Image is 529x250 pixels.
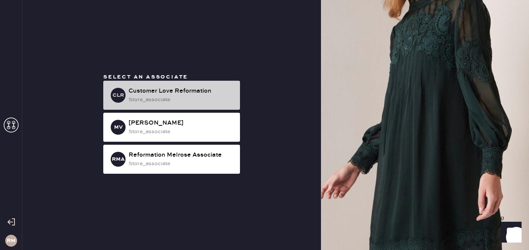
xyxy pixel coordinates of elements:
[129,96,234,104] div: store_associate
[112,157,125,162] h3: RMA
[129,87,234,96] div: Customer Love Reformation
[114,125,123,130] h3: MV
[103,74,188,80] span: Select an associate
[129,151,234,160] div: Reformation Melrose Associate
[129,119,234,128] div: [PERSON_NAME]
[129,128,234,136] div: store_associate
[129,160,234,168] div: store_associate
[494,217,526,249] iframe: Front Chat
[7,238,16,243] h3: RM
[113,93,124,98] h3: CLR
